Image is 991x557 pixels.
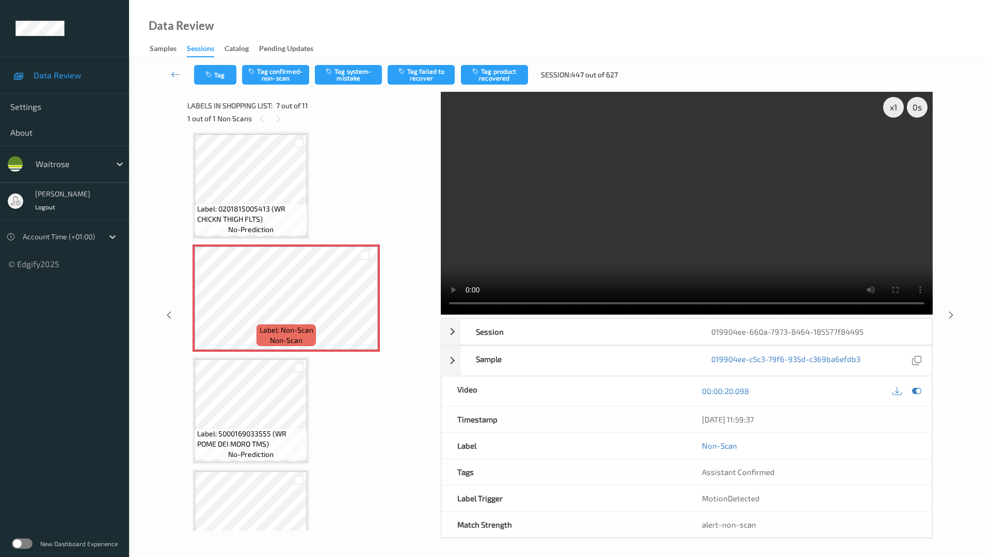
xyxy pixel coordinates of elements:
[197,429,305,449] span: Label: 5000169033555 (WR POME DEI MORO TMS)
[883,97,904,118] div: x 1
[696,319,932,345] div: 019904ee-660a-7973-8464-185577f84495
[149,21,214,31] div: Data Review
[571,70,618,80] span: 447 out of 627
[686,485,932,511] div: MotionDetected
[702,414,916,424] div: [DATE] 11:59:37
[187,112,434,125] div: 1 out of 1 Non Scans
[259,42,324,56] a: Pending Updates
[260,325,313,335] span: Label: Non-Scan
[442,459,687,485] div: Tags
[442,433,687,458] div: Label
[702,386,749,396] a: 00:00:20.098
[150,43,177,56] div: Samples
[711,354,860,368] a: 019904ee-c5c3-79f6-935d-c369ba6efdb3
[197,204,305,224] span: Label: 0201815005413 (WR CHICKN THIGH FLTS)
[442,406,687,432] div: Timestamp
[242,65,309,85] button: Tag confirmed-non-scan
[460,346,696,375] div: Sample
[702,467,775,477] span: Assistant Confirmed
[442,376,687,406] div: Video
[228,224,274,235] span: no-prediction
[460,319,696,345] div: Session
[461,65,528,85] button: Tag product recovered
[150,42,187,56] a: Samples
[442,485,687,511] div: Label Trigger
[441,318,932,345] div: Session019904ee-660a-7973-8464-185577f84495
[442,512,687,537] div: Match Strength
[259,43,313,56] div: Pending Updates
[276,101,308,111] span: 7 out of 11
[194,65,236,85] button: Tag
[187,101,273,111] span: Labels in shopping list:
[225,42,259,56] a: Catalog
[702,519,916,530] div: alert-non-scan
[228,449,274,460] span: no-prediction
[388,65,455,85] button: Tag failed to recover
[907,97,928,118] div: 0 s
[187,42,225,57] a: Sessions
[187,43,214,57] div: Sessions
[702,440,737,451] a: Non-Scan
[315,65,382,85] button: Tag system-mistake
[225,43,249,56] div: Catalog
[541,70,571,80] span: Session:
[441,346,932,376] div: Sample019904ee-c5c3-79f6-935d-c369ba6efdb3
[270,335,302,346] span: non-scan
